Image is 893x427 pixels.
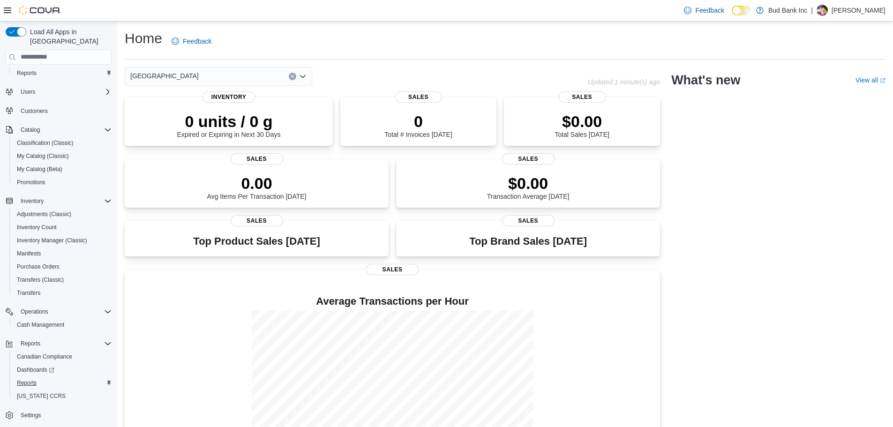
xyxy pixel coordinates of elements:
a: Inventory Manager (Classic) [13,235,91,246]
span: My Catalog (Beta) [17,165,62,173]
a: Dashboards [13,364,58,375]
span: Purchase Orders [17,263,60,270]
span: Reports [13,377,112,389]
a: Cash Management [13,319,68,330]
button: Catalog [17,124,44,135]
span: Reports [17,338,112,349]
span: Reports [13,67,112,79]
button: Classification (Classic) [9,136,115,150]
span: Reports [21,340,40,347]
button: My Catalog (Beta) [9,163,115,176]
button: Operations [2,305,115,318]
span: Manifests [17,250,41,257]
a: Manifests [13,248,45,259]
a: Adjustments (Classic) [13,209,75,220]
a: Canadian Compliance [13,351,76,362]
span: My Catalog (Beta) [13,164,112,175]
span: Cash Management [13,319,112,330]
span: Inventory Count [17,224,57,231]
a: Transfers (Classic) [13,274,68,285]
span: Transfers [13,287,112,299]
h4: Average Transactions per Hour [132,296,653,307]
button: Reports [9,67,115,80]
span: Catalog [17,124,112,135]
span: [US_STATE] CCRS [17,392,66,400]
h3: Top Brand Sales [DATE] [469,236,587,247]
span: Users [17,86,112,97]
span: [GEOGRAPHIC_DATA] [130,70,199,82]
button: Open list of options [299,73,307,80]
span: Customers [17,105,112,117]
h2: What's new [671,73,740,88]
input: Dark Mode [732,6,751,15]
svg: External link [880,78,885,83]
a: View allExternal link [855,76,885,84]
span: Settings [21,412,41,419]
span: Feedback [183,37,211,46]
span: Inventory Manager (Classic) [13,235,112,246]
span: Cash Management [17,321,64,329]
span: Dashboards [13,364,112,375]
button: Promotions [9,176,115,189]
button: Transfers [9,286,115,300]
a: Feedback [168,32,215,51]
span: Sales [231,215,283,226]
span: Purchase Orders [13,261,112,272]
span: Inventory [21,197,44,205]
span: Sales [366,264,419,275]
span: Dark Mode [732,15,732,16]
button: Canadian Compliance [9,350,115,363]
span: Inventory Count [13,222,112,233]
button: My Catalog (Classic) [9,150,115,163]
div: Avg Items Per Transaction [DATE] [207,174,307,200]
button: Inventory [17,195,47,207]
button: Transfers (Classic) [9,273,115,286]
a: Purchase Orders [13,261,63,272]
span: Reports [17,379,37,387]
span: Users [21,88,35,96]
button: Reports [17,338,44,349]
a: Reports [13,67,40,79]
span: Dashboards [17,366,54,374]
a: Reports [13,377,40,389]
span: Operations [17,306,112,317]
span: Sales [559,91,606,103]
a: My Catalog (Beta) [13,164,66,175]
a: [US_STATE] CCRS [13,390,69,402]
span: Inventory [203,91,255,103]
button: Reports [2,337,115,350]
span: Sales [395,91,442,103]
a: Settings [17,410,45,421]
p: | [811,5,813,16]
p: Updated 1 minute(s) ago [588,78,660,86]
span: Inventory [17,195,112,207]
p: 0 [384,112,452,131]
span: Transfers [17,289,40,297]
span: Load All Apps in [GEOGRAPHIC_DATA] [26,27,112,46]
a: Feedback [680,1,728,20]
span: Sales [502,215,555,226]
button: Inventory [2,195,115,208]
a: Inventory Count [13,222,60,233]
span: Canadian Compliance [17,353,72,360]
div: Transaction Average [DATE] [487,174,570,200]
p: 0 units / 0 g [177,112,281,131]
span: Inventory Manager (Classic) [17,237,87,244]
a: Customers [17,105,52,117]
span: Transfers (Classic) [13,274,112,285]
span: Promotions [13,177,112,188]
button: Cash Management [9,318,115,331]
div: Total Sales [DATE] [555,112,609,138]
a: Classification (Classic) [13,137,77,149]
button: Adjustments (Classic) [9,208,115,221]
button: [US_STATE] CCRS [9,390,115,403]
img: Cova [19,6,61,15]
button: Reports [9,376,115,390]
h1: Home [125,29,162,48]
span: Transfers (Classic) [17,276,64,284]
button: Clear input [289,73,296,80]
h3: Top Product Sales [DATE] [193,236,320,247]
span: Reports [17,69,37,77]
span: Operations [21,308,48,315]
p: Bud Bank Inc [768,5,807,16]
